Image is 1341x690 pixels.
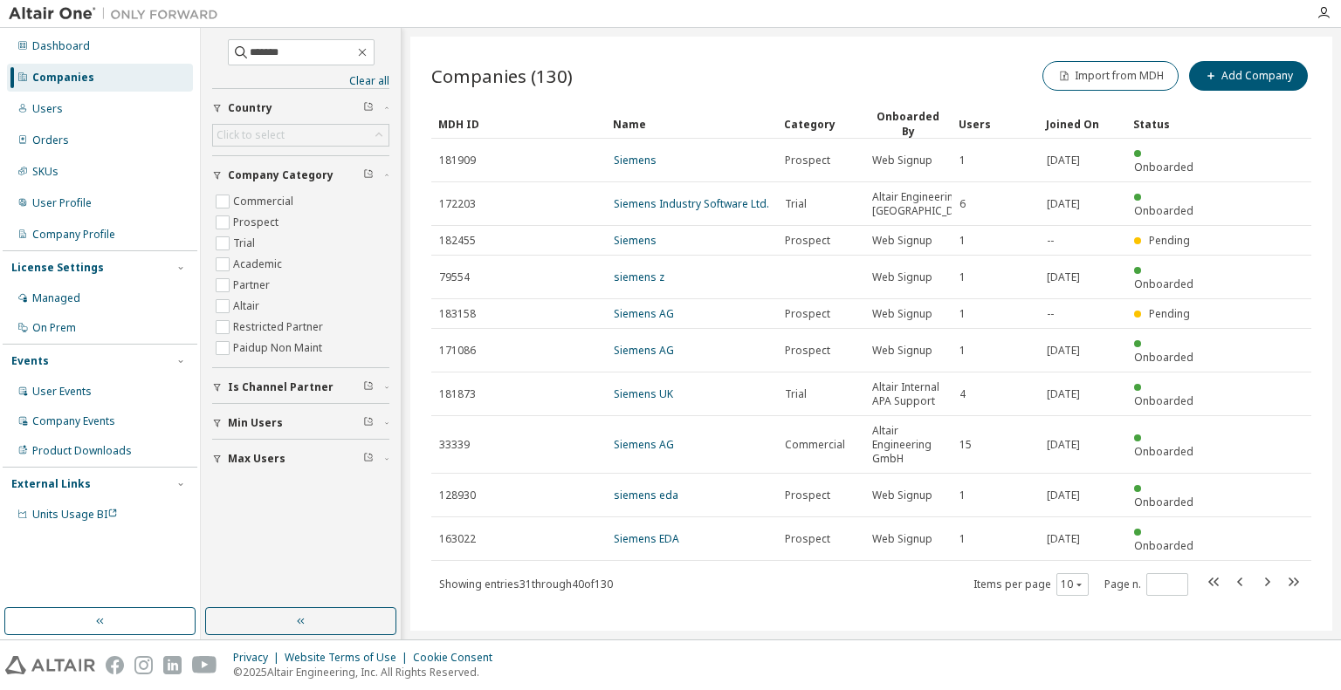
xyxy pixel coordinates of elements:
[217,128,285,142] div: Click to select
[1189,61,1308,91] button: Add Company
[1134,160,1193,174] span: Onboarded
[212,368,389,406] button: Is Channel Partner
[192,656,217,674] img: youtube.svg
[9,5,227,23] img: Altair One
[233,338,326,359] label: Paidup Non Maint
[1149,306,1190,321] span: Pending
[1134,495,1193,509] span: Onboarded
[959,438,972,452] span: 15
[363,380,374,394] span: Clear filter
[959,307,966,321] span: 1
[11,477,91,491] div: External Links
[1134,538,1193,553] span: Onboarded
[614,386,673,401] a: Siemens UK
[785,307,830,321] span: Prospect
[439,234,476,248] span: 182455
[1047,344,1080,358] span: [DATE]
[1134,277,1193,291] span: Onboarded
[784,110,857,138] div: Category
[439,438,470,452] span: 33339
[959,270,966,284] span: 1
[872,190,977,218] span: Altair Engineering [GEOGRAPHIC_DATA]
[228,380,334,394] span: Is Channel Partner
[1046,110,1119,138] div: Joined On
[614,196,769,211] a: Siemens Industry Software Ltd.
[785,154,830,167] span: Prospect
[614,531,679,546] a: Siemens EDA
[233,212,282,233] label: Prospect
[872,234,932,248] span: Web Signup
[614,153,657,167] a: Siemens
[233,275,273,296] label: Partner
[785,387,807,401] span: Trial
[785,438,845,452] span: Commercial
[134,656,153,674] img: instagram.svg
[1047,197,1080,211] span: [DATE]
[212,404,389,442] button: Min Users
[439,577,613,591] span: Showing entries 31 through 40 of 130
[413,651,503,665] div: Cookie Consent
[785,234,830,248] span: Prospect
[1047,234,1054,248] span: --
[212,440,389,478] button: Max Users
[1134,444,1193,459] span: Onboarded
[439,197,476,211] span: 172203
[785,344,830,358] span: Prospect
[233,191,297,212] label: Commercial
[959,532,966,546] span: 1
[363,416,374,430] span: Clear filter
[32,321,76,335] div: On Prem
[1047,307,1054,321] span: --
[233,651,285,665] div: Privacy
[959,197,966,211] span: 6
[32,291,80,305] div: Managed
[285,651,413,665] div: Website Terms of Use
[1042,61,1179,91] button: Import from MDH
[32,165,58,179] div: SKUs
[439,532,476,546] span: 163022
[439,387,476,401] span: 181873
[32,228,115,242] div: Company Profile
[614,488,678,502] a: siemens eda
[1047,532,1080,546] span: [DATE]
[1134,350,1193,365] span: Onboarded
[11,354,49,368] div: Events
[32,196,92,210] div: User Profile
[363,101,374,115] span: Clear filter
[872,380,944,408] span: Altair Internal APA Support
[439,307,476,321] span: 183158
[1134,393,1193,408] span: Onboarded
[1047,488,1080,502] span: [DATE]
[363,168,374,182] span: Clear filter
[233,296,263,317] label: Altair
[959,234,966,248] span: 1
[614,270,664,284] a: siemens z
[614,343,674,358] a: Siemens AG
[233,233,258,254] label: Trial
[1133,110,1207,138] div: Status
[213,125,389,146] div: Click to select
[959,488,966,502] span: 1
[439,270,470,284] span: 79554
[1134,203,1193,218] span: Onboarded
[1047,387,1080,401] span: [DATE]
[1047,270,1080,284] span: [DATE]
[431,64,573,88] span: Companies (130)
[163,656,182,674] img: linkedin.svg
[614,306,674,321] a: Siemens AG
[106,656,124,674] img: facebook.svg
[11,261,104,275] div: License Settings
[439,154,476,167] span: 181909
[872,532,932,546] span: Web Signup
[872,270,932,284] span: Web Signup
[872,307,932,321] span: Web Signup
[32,507,118,522] span: Units Usage BI
[233,665,503,680] p: © 2025 Altair Engineering, Inc. All Rights Reserved.
[872,344,932,358] span: Web Signup
[32,102,63,116] div: Users
[32,444,132,458] div: Product Downloads
[212,74,389,88] a: Clear all
[785,197,807,211] span: Trial
[959,387,966,401] span: 4
[785,532,830,546] span: Prospect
